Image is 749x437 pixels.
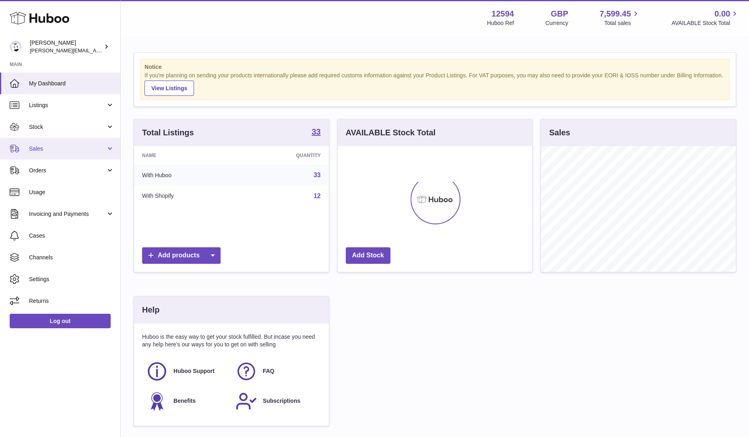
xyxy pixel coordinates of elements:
div: Currency [545,19,568,27]
span: Cases [29,232,114,240]
a: Add products [142,247,221,264]
h3: AVAILABLE Stock Total [346,127,435,138]
a: View Listings [144,81,194,96]
p: Huboo is the easy way to get your stock fulfilled. But incase you need any help here's our ways f... [142,333,321,348]
span: 0.00 [714,8,730,19]
td: With Shopify [134,186,239,207]
span: Usage [29,188,114,196]
a: Log out [10,314,111,328]
th: Quantity [239,146,329,165]
img: owen@wearemakewaves.com [10,41,22,53]
div: Huboo Ref [487,19,514,27]
a: Huboo Support [146,360,227,382]
span: Orders [29,167,106,174]
span: Settings [29,275,114,283]
a: FAQ [235,360,317,382]
a: 33 [314,172,321,178]
strong: 33 [312,128,320,136]
span: AVAILABLE Stock Total [671,19,739,27]
span: Stock [29,123,106,131]
span: Invoicing and Payments [29,210,106,218]
div: [PERSON_NAME] [30,39,102,54]
a: 7,599.45 Total sales [600,8,640,27]
strong: 12594 [491,8,514,19]
span: Sales [29,145,106,153]
span: [PERSON_NAME][EMAIL_ADDRESS][DOMAIN_NAME] [30,47,161,54]
span: FAQ [263,367,274,375]
th: Name [134,146,239,165]
span: Returns [29,297,114,305]
span: Channels [29,254,114,261]
h3: Total Listings [142,127,194,138]
td: With Huboo [134,165,239,186]
strong: GBP [551,8,568,19]
h3: Help [142,304,159,315]
span: Benefits [173,397,196,405]
a: Subscriptions [235,390,317,412]
a: 33 [312,128,320,137]
span: My Dashboard [29,80,114,87]
strong: Notice [144,63,725,71]
a: Add Stock [346,247,390,264]
h3: Sales [549,127,570,138]
span: Subscriptions [263,397,300,405]
a: 0.00 AVAILABLE Stock Total [671,8,739,27]
span: Total sales [604,19,640,27]
div: If you're planning on sending your products internationally please add required customs informati... [144,72,725,96]
span: 7,599.45 [600,8,631,19]
span: Huboo Support [173,367,215,375]
a: Benefits [146,390,227,412]
span: Listings [29,101,106,109]
a: 12 [314,193,321,199]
